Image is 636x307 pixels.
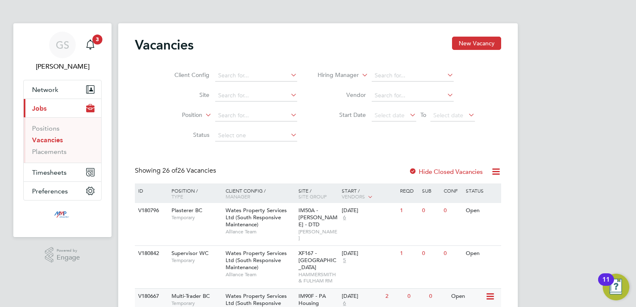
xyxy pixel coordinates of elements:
label: Site [161,91,209,99]
label: Status [161,131,209,139]
div: Open [449,289,485,304]
div: Status [464,183,500,198]
input: Search for... [215,110,297,121]
div: V180667 [136,289,165,304]
div: 1 [398,203,420,218]
span: Engage [57,254,80,261]
span: Temporary [171,257,221,264]
span: Type [171,193,183,200]
div: 1 [398,246,420,261]
div: 11 [602,280,610,290]
input: Select one [215,130,297,141]
div: 2 [383,289,405,304]
span: Wates Property Services Ltd (South Responsive Maintenance) [226,207,287,228]
button: Timesheets [24,163,101,181]
div: 0 [427,289,449,304]
h2: Vacancies [135,37,194,53]
div: Reqd [398,183,420,198]
span: HAMMERSMITH & FULHAM RM [298,271,338,284]
a: Positions [32,124,60,132]
span: Select date [375,111,405,119]
span: 26 of [162,166,177,175]
button: Jobs [24,99,101,117]
button: Preferences [24,182,101,200]
span: 6 [342,214,347,221]
div: 0 [420,203,442,218]
div: [DATE] [342,250,396,257]
div: 0 [442,203,463,218]
div: Open [464,203,500,218]
span: Site Group [298,193,327,200]
label: Hiring Manager [311,71,359,79]
div: V180796 [136,203,165,218]
label: Client Config [161,71,209,79]
span: Vendors [342,193,365,200]
span: Wates Property Services Ltd (South Responsive Maintenance) [226,250,287,271]
span: Powered by [57,247,80,254]
span: GS [56,40,69,50]
div: 0 [405,289,427,304]
div: Conf [442,183,463,198]
span: Alliance Team [226,228,294,235]
div: Position / [165,183,224,203]
button: New Vacancy [452,37,501,50]
span: Multi-Trader BC [171,292,210,300]
span: [PERSON_NAME] [298,228,338,241]
span: Network [32,86,58,94]
span: 26 Vacancies [162,166,216,175]
span: IM50A - [PERSON_NAME] - DTD [298,207,338,228]
div: Sub [420,183,442,198]
span: Supervisor WC [171,250,209,257]
a: Powered byEngage [45,247,80,263]
div: 0 [442,246,463,261]
span: Preferences [32,187,68,195]
label: Position [154,111,202,119]
span: George Stacey [23,62,102,72]
div: Site / [296,183,340,203]
span: 6 [342,300,347,307]
a: Placements [32,148,67,156]
div: ID [136,183,165,198]
span: Temporary [171,214,221,221]
label: Start Date [318,111,366,119]
span: 3 [92,35,102,45]
input: Search for... [372,70,454,82]
div: Start / [340,183,398,204]
span: XF167 - [GEOGRAPHIC_DATA] [298,250,336,271]
input: Search for... [215,70,297,82]
span: Select date [433,111,463,119]
span: Manager [226,193,250,200]
div: Showing [135,166,218,175]
button: Open Resource Center, 11 new notifications [603,274,629,300]
div: Jobs [24,117,101,163]
nav: Main navigation [13,23,112,237]
span: 5 [342,257,347,264]
input: Search for... [372,90,454,102]
div: [DATE] [342,207,396,214]
span: To [418,109,429,120]
button: Network [24,80,101,99]
span: Plasterer BC [171,207,202,214]
div: 0 [420,246,442,261]
a: Go to home page [23,209,102,222]
a: GS[PERSON_NAME] [23,32,102,72]
label: Hide Closed Vacancies [409,168,483,176]
label: Vendor [318,91,366,99]
div: V180842 [136,246,165,261]
span: Jobs [32,104,47,112]
a: Vacancies [32,136,63,144]
img: mmpconsultancy-logo-retina.png [51,209,75,222]
div: Client Config / [224,183,296,203]
span: Timesheets [32,168,67,176]
span: Temporary [171,300,221,307]
div: [DATE] [342,293,381,300]
input: Search for... [215,90,297,102]
a: 3 [82,32,99,58]
div: Open [464,246,500,261]
span: Alliance Team [226,271,294,278]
